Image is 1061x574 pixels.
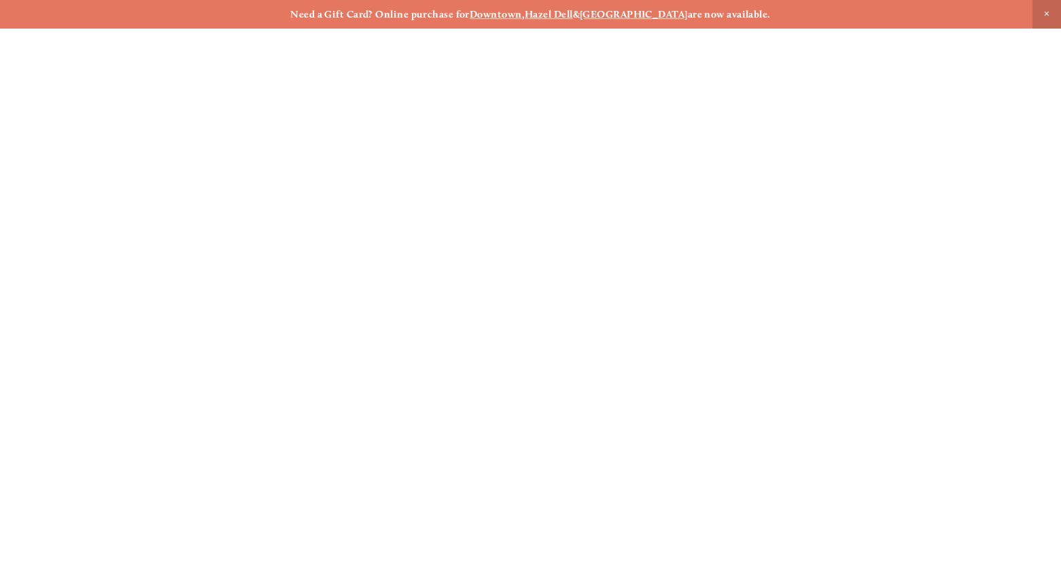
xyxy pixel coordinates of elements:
[580,8,688,20] a: [GEOGRAPHIC_DATA]
[290,8,470,20] strong: Need a Gift Card? Online purchase for
[525,8,573,20] a: Hazel Dell
[688,8,771,20] strong: are now available.
[470,8,522,20] a: Downtown
[573,8,580,20] strong: &
[522,8,525,20] strong: ,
